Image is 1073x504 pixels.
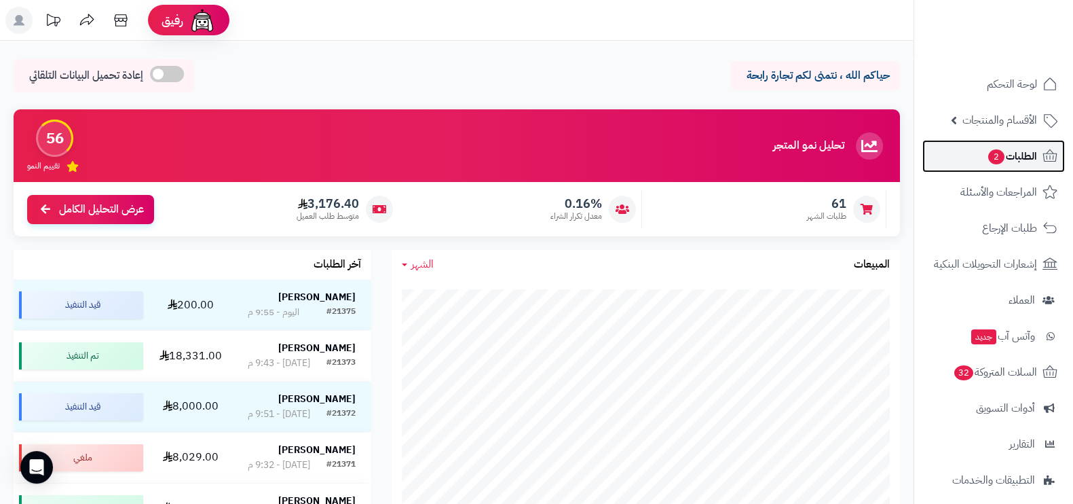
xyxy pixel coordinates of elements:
[922,464,1065,497] a: التطبيقات والخدمات
[19,342,143,370] div: تم التنفيذ
[934,255,1037,274] span: إشعارات التحويلات البنكية
[162,12,183,29] span: رفيق
[982,219,1037,238] span: طلبات الإرجاع
[149,433,231,483] td: 8,029.00
[922,284,1065,317] a: العملاء
[59,202,144,217] span: عرض التحليل الكامل
[740,68,890,84] p: حياكم الله ، نتمنى لكم تجارة رابحة
[970,327,1035,346] span: وآتس آب
[922,68,1065,101] a: لوحة التحكم
[297,196,359,211] span: 3,176.40
[278,443,356,457] strong: [PERSON_NAME]
[36,7,70,37] a: تحديثات المنصة
[278,341,356,355] strong: [PERSON_NAME]
[952,471,1035,490] span: التطبيقات والخدمات
[773,140,844,152] h3: تحليل نمو المتجر
[278,392,356,406] strong: [PERSON_NAME]
[411,256,434,272] span: الشهر
[922,248,1065,281] a: إشعارات التحويلات البنكية
[987,147,1037,166] span: الطلبات
[29,68,143,84] span: إعادة تحميل البيانات التلقائي
[20,451,53,484] div: Open Intercom Messenger
[326,306,356,319] div: #21375
[954,365,975,381] span: 32
[248,408,310,421] div: [DATE] - 9:51 م
[987,75,1037,94] span: لوحة التحكم
[550,196,602,211] span: 0.16%
[248,357,310,370] div: [DATE] - 9:43 م
[402,257,434,272] a: الشهر
[953,363,1037,382] span: السلات المتروكة
[326,408,356,421] div: #21372
[987,149,1005,165] span: 2
[922,212,1065,245] a: طلبات الإرجاع
[922,428,1065,461] a: التقارير
[922,320,1065,353] a: وآتس آبجديد
[981,10,1060,39] img: logo-2.png
[297,211,359,222] span: متوسط طلب العميل
[19,444,143,471] div: ملغي
[922,140,1065,173] a: الطلبات2
[326,458,356,472] div: #21371
[971,329,996,344] span: جديد
[854,259,890,271] h3: المبيعات
[807,196,846,211] span: 61
[27,195,154,224] a: عرض التحليل الكامل
[1009,435,1035,454] span: التقارير
[19,291,143,319] div: قيد التنفيذ
[1009,291,1035,310] span: العملاء
[149,382,231,432] td: 8,000.00
[962,111,1037,130] span: الأقسام والمنتجات
[922,176,1065,209] a: المراجعات والأسئلة
[922,392,1065,425] a: أدوات التسويق
[149,331,231,381] td: 18,331.00
[248,458,310,472] div: [DATE] - 9:32 م
[27,160,60,172] span: تقييم النمو
[314,259,361,271] h3: آخر الطلبات
[550,211,602,222] span: معدل تكرار الشراء
[189,7,216,34] img: ai-face.png
[922,356,1065,389] a: السلات المتروكة32
[149,280,231,330] td: 200.00
[278,290,356,304] strong: [PERSON_NAME]
[960,183,1037,202] span: المراجعات والأسئلة
[976,399,1035,418] span: أدوات التسويق
[807,211,846,222] span: طلبات الشهر
[248,306,299,319] div: اليوم - 9:55 م
[19,393,143,420] div: قيد التنفيذ
[326,357,356,370] div: #21373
